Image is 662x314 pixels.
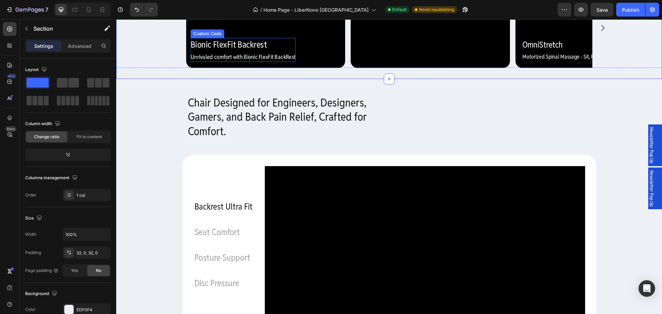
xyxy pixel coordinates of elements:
[25,214,43,223] div: Size
[33,24,90,33] p: Section
[74,33,179,42] p: Unrivaled comfort with Bionic FlexFit BackRest
[260,6,262,13] span: /
[96,267,101,274] span: No
[616,3,645,17] button: Publish
[241,33,344,42] p: Active dynamic support for full-body alignment
[639,280,655,297] div: Open Intercom Messenger
[25,306,36,313] div: Color
[34,42,53,50] p: Settings
[78,205,137,221] p: Seat Comfort
[25,192,37,198] div: Order
[3,3,51,17] button: 7
[63,228,110,241] input: Auto
[622,6,639,13] div: Publish
[25,231,37,237] div: Width
[78,180,137,195] p: Backrest Ultra Fit
[7,73,17,79] div: 450
[76,11,106,18] div: Custom Code
[25,267,59,274] div: Page padding
[68,42,91,50] p: Advanced
[532,151,539,187] span: Newsletter Pop Up
[392,7,407,13] span: Default
[25,173,79,183] div: Columns management
[5,126,17,132] div: Beta
[77,307,109,313] div: EDF0F4
[532,108,539,144] span: Newsletter Pop Up
[45,6,48,14] p: 7
[406,33,509,42] p: Motorized Spinal Massage - Sit, Relax, Recovery
[77,192,109,199] div: 1 col
[25,119,62,129] div: Column width
[66,71,480,136] h2: Chair Designed for Engineers, Designers, Gamers, and Back Pain Relief, Crafted for Comfort.
[241,19,344,32] h2: Dynamic Support
[419,7,454,13] span: Need republishing
[25,289,59,298] div: Background
[77,134,102,140] span: Fit to content
[591,3,613,17] button: Save
[71,267,78,274] span: Yes
[149,147,469,307] video: Video
[130,3,158,17] div: Undo/Redo
[116,19,662,314] iframe: To enrich screen reader interactions, please activate Accessibility in Grammarly extension settings
[25,250,41,256] div: Padding
[78,256,137,272] p: Disc Pressure
[406,19,509,32] h2: OmniStretch
[78,231,137,246] p: Posture Support
[25,65,48,74] div: Layout
[263,6,369,13] span: Home Page - LiberNovo [GEOGRAPHIC_DATA]
[27,150,109,160] div: 12
[596,7,608,13] span: Save
[34,134,59,140] span: Change ratio
[77,250,109,256] div: 32, 0, 32, 0
[74,19,179,32] h2: Bionic FlexFit Backrest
